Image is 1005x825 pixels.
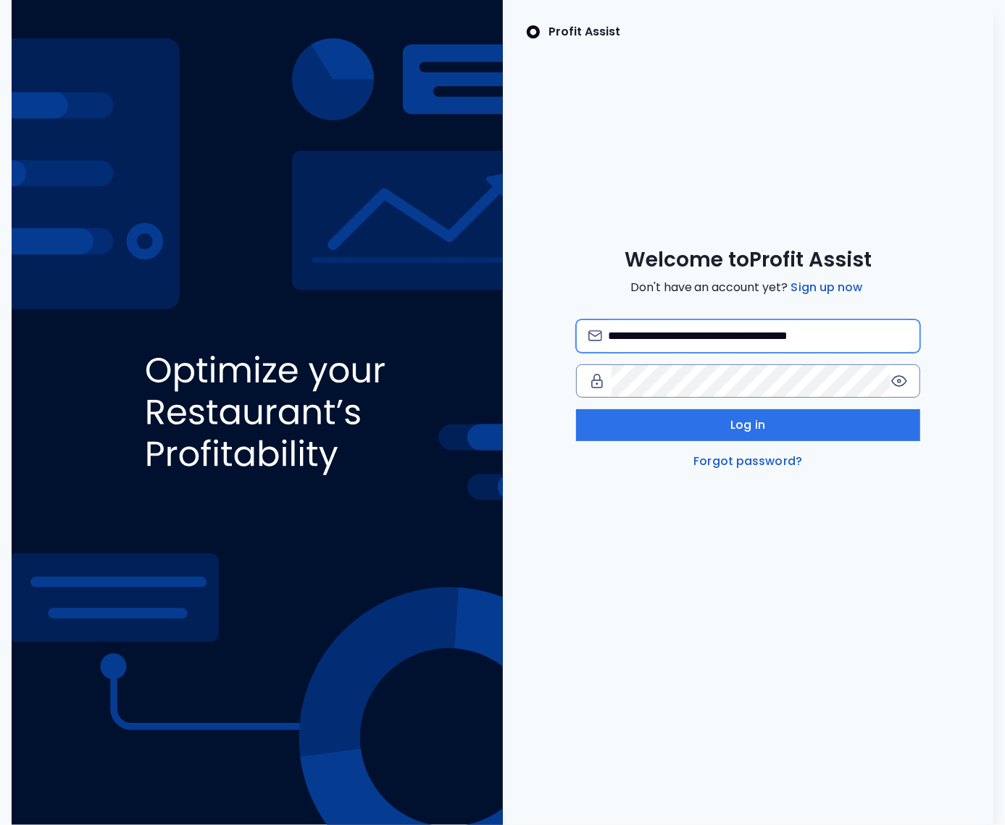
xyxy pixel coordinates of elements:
a: Sign up now [788,279,866,296]
img: SpotOn Logo [526,23,541,41]
button: Log in [576,409,920,441]
span: Welcome to Profit Assist [625,247,872,273]
p: Profit Assist [549,23,621,41]
img: email [588,330,602,341]
span: Log in [730,416,765,434]
a: Forgot password? [691,453,805,470]
span: Don't have an account yet? [630,279,866,296]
